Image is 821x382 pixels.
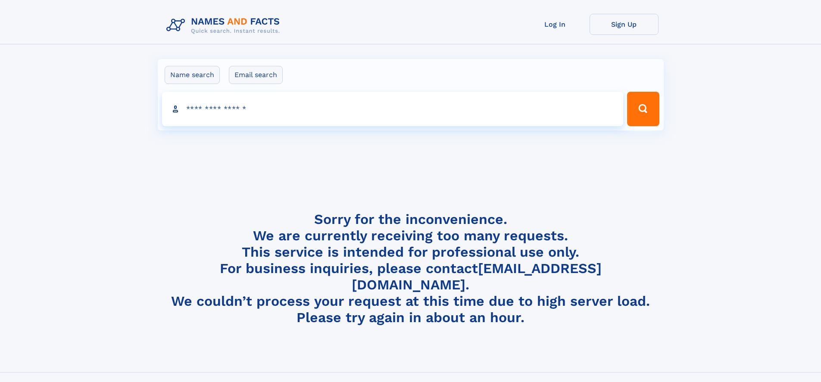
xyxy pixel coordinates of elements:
[229,66,283,84] label: Email search
[162,92,624,126] input: search input
[521,14,590,35] a: Log In
[352,260,602,293] a: [EMAIL_ADDRESS][DOMAIN_NAME]
[590,14,659,35] a: Sign Up
[165,66,220,84] label: Name search
[627,92,659,126] button: Search Button
[163,14,287,37] img: Logo Names and Facts
[163,211,659,326] h4: Sorry for the inconvenience. We are currently receiving too many requests. This service is intend...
